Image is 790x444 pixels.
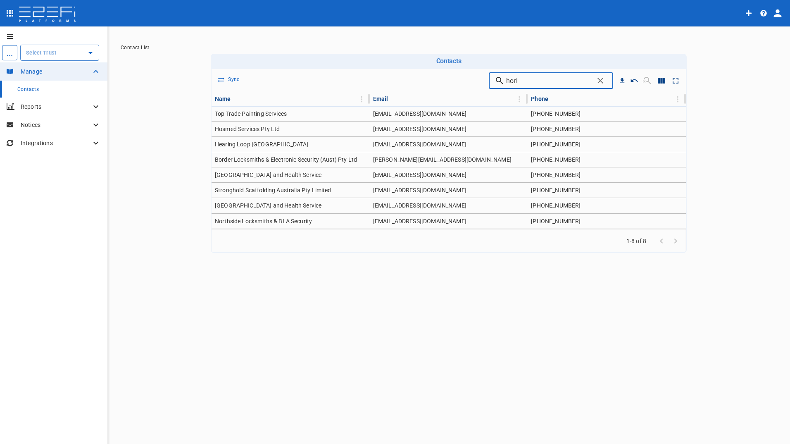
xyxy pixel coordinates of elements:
[528,214,686,229] td: [PHONE_NUMBER]
[21,139,91,147] p: Integrations
[370,214,528,229] td: [EMAIL_ADDRESS][DOMAIN_NAME]
[671,93,684,106] button: Column Actions
[531,94,548,104] div: Phone
[654,74,669,88] button: Show/Hide columns
[669,236,683,244] span: Go to next page
[654,236,669,244] span: Go to previous page
[370,106,528,121] td: [EMAIL_ADDRESS][DOMAIN_NAME]
[212,122,370,136] td: Hosmed Services Pty Ltd
[370,122,528,136] td: [EMAIL_ADDRESS][DOMAIN_NAME]
[212,183,370,198] td: Stronghold Scaffolding Australia Pty Limited
[21,67,91,76] p: Manage
[370,167,528,182] td: [EMAIL_ADDRESS][DOMAIN_NAME]
[593,74,607,88] button: Clear search
[528,198,686,213] td: [PHONE_NUMBER]
[669,74,683,88] button: Toggle full screen
[628,74,640,87] button: Reset Sorting
[528,167,686,182] td: [PHONE_NUMBER]
[17,86,39,92] span: Contacts
[212,167,370,182] td: [GEOGRAPHIC_DATA] and Health Service
[370,183,528,198] td: [EMAIL_ADDRESS][DOMAIN_NAME]
[216,73,242,86] span: Sync integrations
[212,152,370,167] td: Border Locksmiths & Electronic Security (Aust) Pty Ltd
[373,94,388,104] div: Email
[212,106,370,121] td: Top Trade Painting Services
[212,214,370,229] td: Northside Locksmiths & BLA Security
[513,93,526,106] button: Column Actions
[616,75,628,86] button: Download CSV
[528,152,686,167] td: [PHONE_NUMBER]
[355,93,368,106] button: Column Actions
[528,122,686,136] td: [PHONE_NUMBER]
[21,121,91,129] p: Notices
[121,45,777,50] nav: breadcrumb
[24,48,83,57] input: Select Trust
[506,72,590,89] input: Search
[370,198,528,213] td: [EMAIL_ADDRESS][DOMAIN_NAME]
[528,137,686,152] td: [PHONE_NUMBER]
[215,94,231,104] div: Name
[228,75,239,84] p: Sync
[370,137,528,152] td: [EMAIL_ADDRESS][DOMAIN_NAME]
[528,183,686,198] td: [PHONE_NUMBER]
[623,237,650,245] span: 1-8 of 8
[370,152,528,167] td: [PERSON_NAME][EMAIL_ADDRESS][DOMAIN_NAME]
[212,137,370,152] td: Hearing Loop [GEOGRAPHIC_DATA]
[212,198,370,213] td: [GEOGRAPHIC_DATA] and Health Service
[2,45,17,60] div: ...
[121,45,150,50] a: Contact List
[216,73,242,86] button: Sync
[528,106,686,121] td: [PHONE_NUMBER]
[21,103,91,111] p: Reports
[85,47,96,59] button: Open
[214,57,683,65] h6: Contacts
